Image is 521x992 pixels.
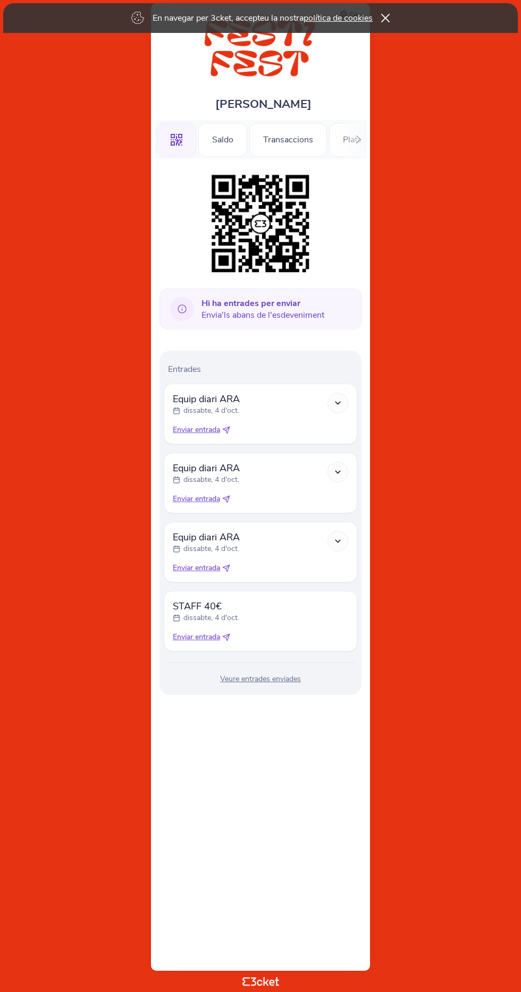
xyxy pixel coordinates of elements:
b: Hi ha entrades per enviar [201,298,300,309]
a: Plats [329,133,375,145]
span: Enviar entrada [173,494,220,504]
div: Transaccions [249,123,327,157]
span: Equip diari ARA [173,393,240,405]
p: dissabte, 4 d'oct. [183,613,239,623]
img: FESTÍ FEST [174,14,347,80]
span: [PERSON_NAME] [215,96,312,112]
p: dissabte, 4 d'oct. [183,474,239,485]
span: Envia'ls abans de l'esdeveniment [201,298,324,321]
span: Equip diari ARA [173,462,240,474]
span: Enviar entrada [173,425,220,435]
p: En navegar per 3cket, accepteu la nostra [153,12,373,24]
a: política de cookies [304,12,373,24]
p: Entrades [168,363,357,375]
a: Transaccions [249,133,327,145]
a: Saldo [198,133,247,145]
p: dissabte, 4 d'oct. [183,544,239,554]
div: Veure entrades enviades [164,674,357,684]
span: Enviar entrada [173,563,220,573]
p: dissabte, 4 d'oct. [183,405,239,416]
div: Saldo [198,123,247,157]
div: Plats [329,123,375,157]
span: Enviar entrada [173,632,220,642]
span: Equip diari ARA [173,531,240,544]
img: b0c6a0fc10c5435887e06a86d2acdf8e.png [206,169,315,278]
span: STAFF 40€ [173,600,239,613]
